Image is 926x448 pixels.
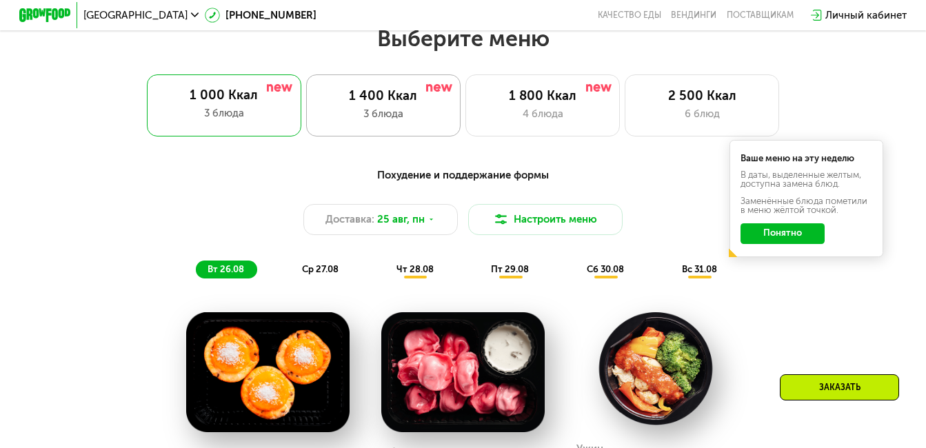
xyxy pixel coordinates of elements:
[208,264,244,274] span: вт 26.08
[598,10,661,21] a: Качество еды
[320,106,447,121] div: 3 блюда
[159,105,288,121] div: 3 блюда
[741,170,872,188] div: В даты, выделенные желтым, доступна замена блюд.
[41,25,885,52] h2: Выберите меню
[325,212,374,227] span: Доставка:
[82,167,843,183] div: Похудение и поддержание формы
[377,212,425,227] span: 25 авг, пн
[479,88,607,103] div: 1 800 Ккал
[727,10,794,21] div: поставщикам
[780,374,899,400] div: Заказать
[825,8,907,23] div: Личный кабинет
[741,154,872,163] div: Ваше меню на эту неделю
[83,10,188,21] span: [GEOGRAPHIC_DATA]
[159,88,288,103] div: 1 000 Ккал
[671,10,716,21] a: Вендинги
[205,8,316,23] a: [PHONE_NUMBER]
[741,196,872,214] div: Заменённые блюда пометили в меню жёлтой точкой.
[468,204,623,235] button: Настроить меню
[479,106,607,121] div: 4 блюда
[302,264,339,274] span: ср 27.08
[396,264,434,274] span: чт 28.08
[682,264,717,274] span: вс 31.08
[320,88,447,103] div: 1 400 Ккал
[491,264,529,274] span: пт 29.08
[638,106,766,121] div: 6 блюд
[638,88,766,103] div: 2 500 Ккал
[741,223,824,244] button: Понятно
[587,264,624,274] span: сб 30.08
